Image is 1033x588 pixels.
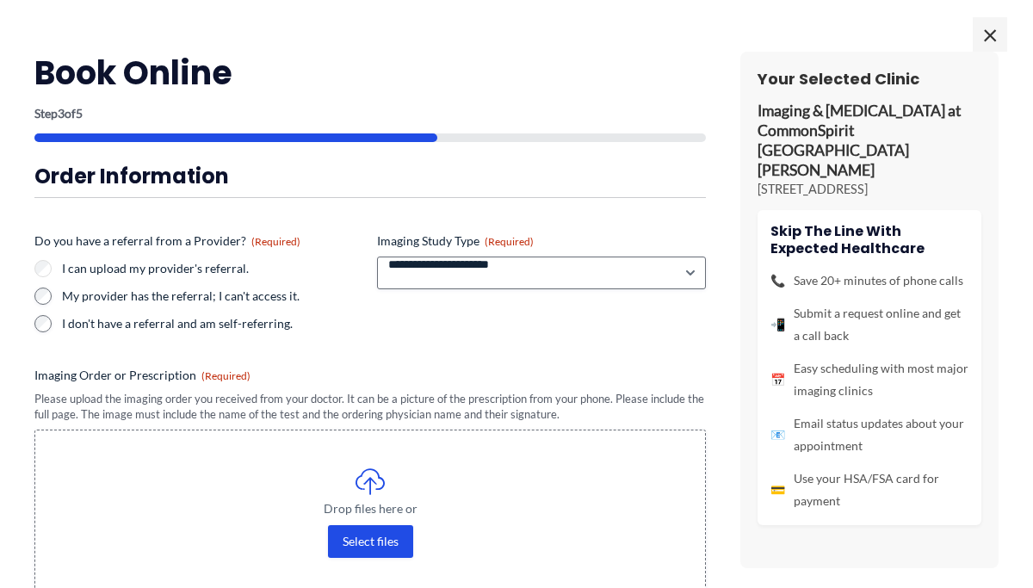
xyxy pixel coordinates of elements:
[201,369,251,382] span: (Required)
[770,313,785,336] span: 📲
[34,108,706,120] p: Step of
[770,368,785,391] span: 📅
[34,52,706,94] h2: Book Online
[770,412,968,457] li: Email status updates about your appointment
[770,467,968,512] li: Use your HSA/FSA card for payment
[70,503,671,515] span: Drop files here or
[34,163,706,189] h3: Order Information
[34,232,300,250] legend: Do you have a referral from a Provider?
[62,260,363,277] label: I can upload my provider's referral.
[251,235,300,248] span: (Required)
[758,102,981,180] p: Imaging & [MEDICAL_DATA] at CommonSpirit [GEOGRAPHIC_DATA][PERSON_NAME]
[34,391,706,423] div: Please upload the imaging order you received from your doctor. It can be a picture of the prescri...
[377,232,706,250] label: Imaging Study Type
[62,315,363,332] label: I don't have a referral and am self-referring.
[770,302,968,347] li: Submit a request online and get a call back
[758,69,981,89] h3: Your Selected Clinic
[76,106,83,121] span: 5
[34,367,706,384] label: Imaging Order or Prescription
[770,357,968,402] li: Easy scheduling with most major imaging clinics
[485,235,534,248] span: (Required)
[973,17,1007,52] span: ×
[770,269,968,292] li: Save 20+ minutes of phone calls
[770,269,785,292] span: 📞
[770,424,785,446] span: 📧
[62,288,363,305] label: My provider has the referral; I can't access it.
[758,181,981,198] p: [STREET_ADDRESS]
[770,223,968,256] h4: Skip the line with Expected Healthcare
[328,525,413,558] button: select files, imaging order or prescription(required)
[58,106,65,121] span: 3
[770,479,785,501] span: 💳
